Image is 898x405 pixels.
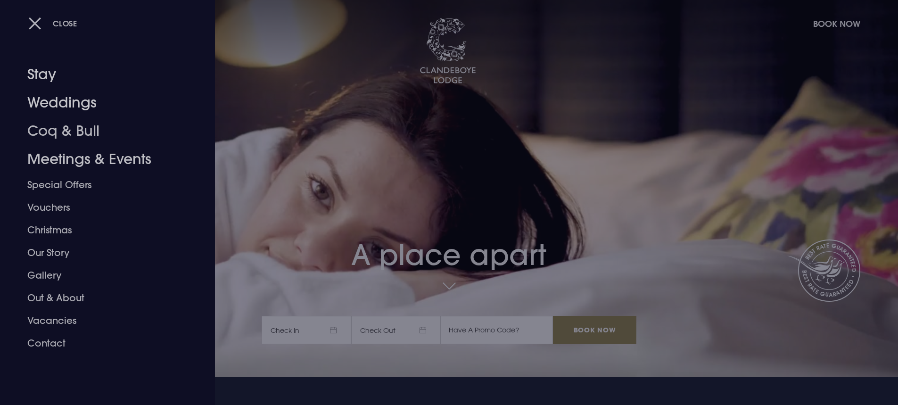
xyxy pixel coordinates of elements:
[27,60,176,89] a: Stay
[27,264,176,287] a: Gallery
[27,174,176,196] a: Special Offers
[28,14,77,33] button: Close
[53,18,77,28] span: Close
[27,145,176,174] a: Meetings & Events
[27,89,176,117] a: Weddings
[27,241,176,264] a: Our Story
[27,219,176,241] a: Christmas
[27,287,176,309] a: Out & About
[27,196,176,219] a: Vouchers
[27,117,176,145] a: Coq & Bull
[27,309,176,332] a: Vacancies
[27,332,176,355] a: Contact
